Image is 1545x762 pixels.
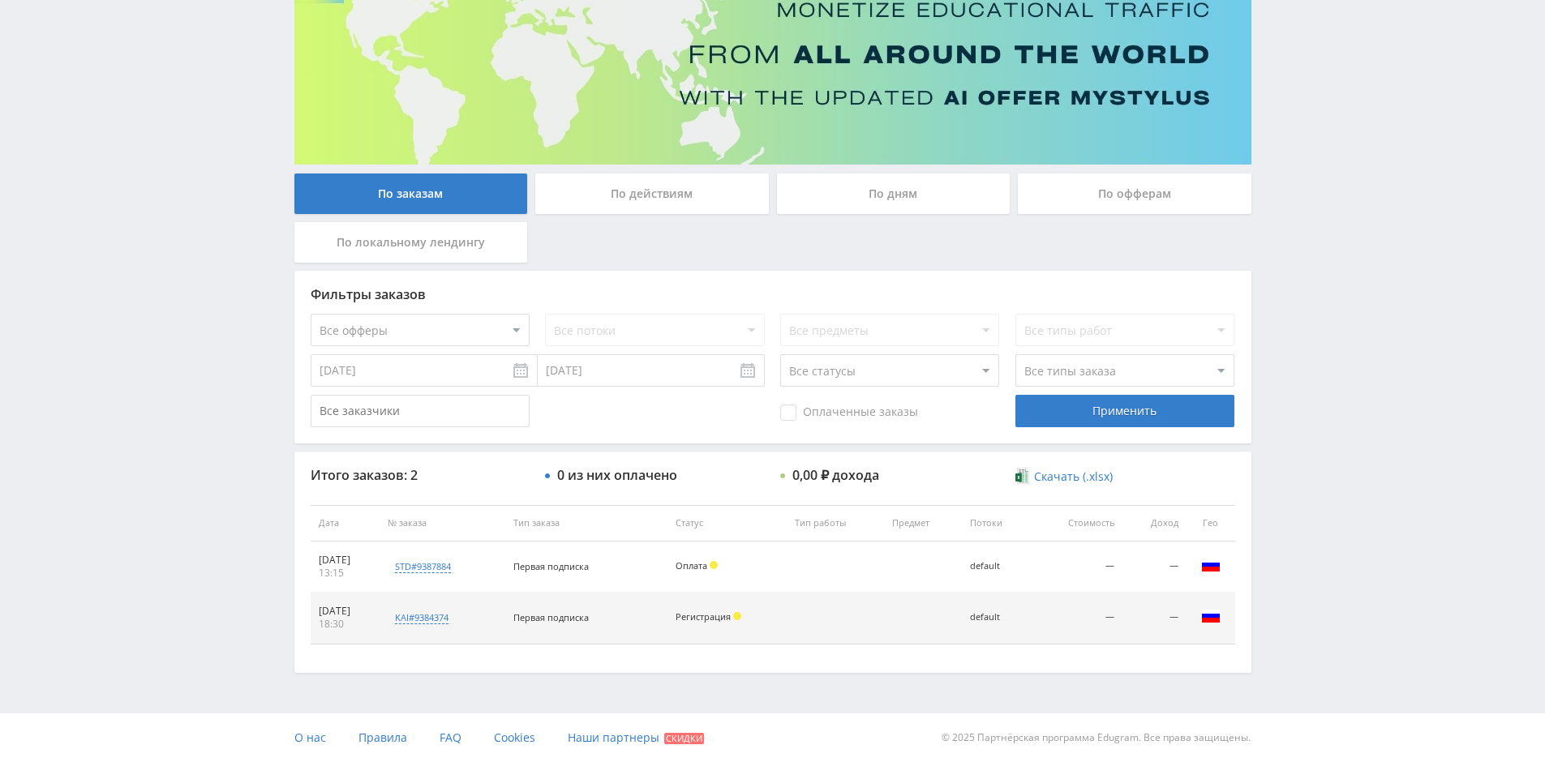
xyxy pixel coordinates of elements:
[1032,505,1123,542] th: Стоимость
[440,730,461,745] span: FAQ
[494,730,535,745] span: Cookies
[440,713,461,762] a: FAQ
[780,713,1251,762] div: © 2025 Партнёрская программа Edugram. Все права защищены.
[1032,542,1123,593] td: —
[884,505,962,542] th: Предмет
[1187,505,1235,542] th: Гео
[319,554,372,567] div: [DATE]
[505,505,667,542] th: Тип заказа
[970,612,1024,623] div: default
[535,173,769,214] div: По действиям
[1122,505,1186,542] th: Доход
[777,173,1011,214] div: По дням
[792,468,879,482] div: 0,00 ₽ дохода
[294,713,326,762] a: О нас
[568,713,704,762] a: Наши партнеры Скидки
[294,730,326,745] span: О нас
[311,395,530,427] input: Все заказчики
[380,505,505,542] th: № заказа
[962,505,1032,542] th: Потоки
[319,567,372,580] div: 13:15
[1201,555,1221,575] img: rus.png
[568,730,659,745] span: Наши партнеры
[557,468,677,482] div: 0 из них оплачено
[1034,470,1113,483] span: Скачать (.xlsx)
[1015,468,1029,484] img: xlsx
[294,222,528,263] div: По локальному лендингу
[1015,469,1113,485] a: Скачать (.xlsx)
[311,505,380,542] th: Дата
[358,730,407,745] span: Правила
[710,561,718,569] span: Холд
[1032,593,1123,644] td: —
[676,559,707,571] span: Оплата
[1122,593,1186,644] td: —
[513,560,589,572] span: Первая подписка
[513,611,589,623] span: Первая подписка
[358,713,407,762] a: Правила
[970,561,1024,571] div: default
[311,468,530,482] div: Итого заказов: 2
[676,610,731,623] span: Регистрация
[311,287,1235,302] div: Фильтры заказов
[667,505,786,542] th: Статус
[294,173,528,214] div: По заказам
[319,605,372,618] div: [DATE]
[787,505,884,542] th: Тип работы
[780,405,918,421] span: Оплаченные заказы
[733,612,741,620] span: Холд
[395,611,448,624] div: kai#9384374
[395,560,451,573] div: std#9387884
[1201,606,1221,626] img: rus.png
[494,713,535,762] a: Cookies
[664,733,704,744] span: Скидки
[1122,542,1186,593] td: —
[1018,173,1251,214] div: По офферам
[1015,395,1234,427] div: Применить
[319,618,372,631] div: 18:30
